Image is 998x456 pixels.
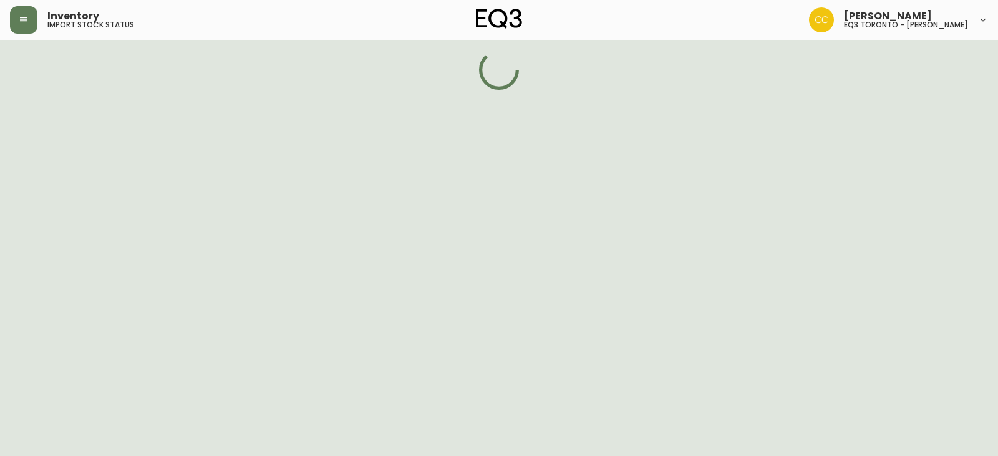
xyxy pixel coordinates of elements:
span: [PERSON_NAME] [844,11,932,21]
h5: import stock status [47,21,134,29]
span: Inventory [47,11,99,21]
h5: eq3 toronto - [PERSON_NAME] [844,21,968,29]
img: logo [476,9,522,29]
img: ec7176bad513007d25397993f68ebbfb [809,7,834,32]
